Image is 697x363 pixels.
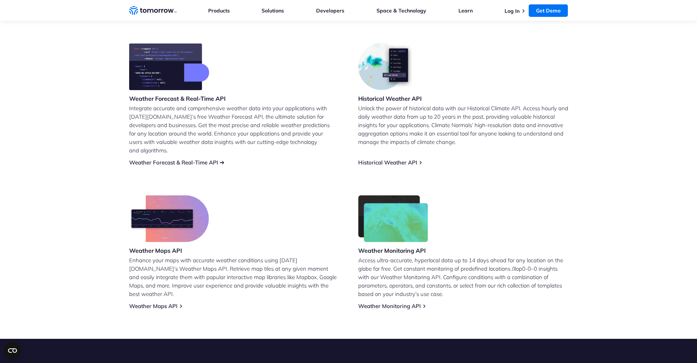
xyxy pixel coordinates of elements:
a: Solutions [262,7,284,14]
a: Get Demo [529,4,568,17]
a: Products [208,7,230,14]
a: Log In [505,8,520,14]
p: Access ultra-accurate, hyperlocal data up to 14 days ahead for any location on the globe for free... [358,256,568,298]
p: Integrate accurate and comprehensive weather data into your applications with [DATE][DOMAIN_NAME]... [129,104,339,155]
h3: Weather Maps API [129,247,209,255]
p: Enhance your maps with accurate weather conditions using [DATE][DOMAIN_NAME]’s Weather Maps API. ... [129,256,339,298]
a: Weather Maps API [129,303,177,310]
a: Developers [316,7,344,14]
a: Home link [129,5,177,16]
a: Historical Weather API [358,159,417,166]
a: Space & Technology [376,7,426,14]
h3: Historical Weather API [358,95,422,103]
h3: Weather Monitoring API [358,247,428,255]
a: Weather Forecast & Real-Time API [129,159,218,166]
a: Learn [458,7,473,14]
p: Unlock the power of historical data with our Historical Climate API. Access hourly and daily weat... [358,104,568,146]
a: Weather Monitoring API [358,303,421,310]
button: Open CMP widget [4,342,21,359]
h3: Weather Forecast & Real-Time API [129,95,226,103]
